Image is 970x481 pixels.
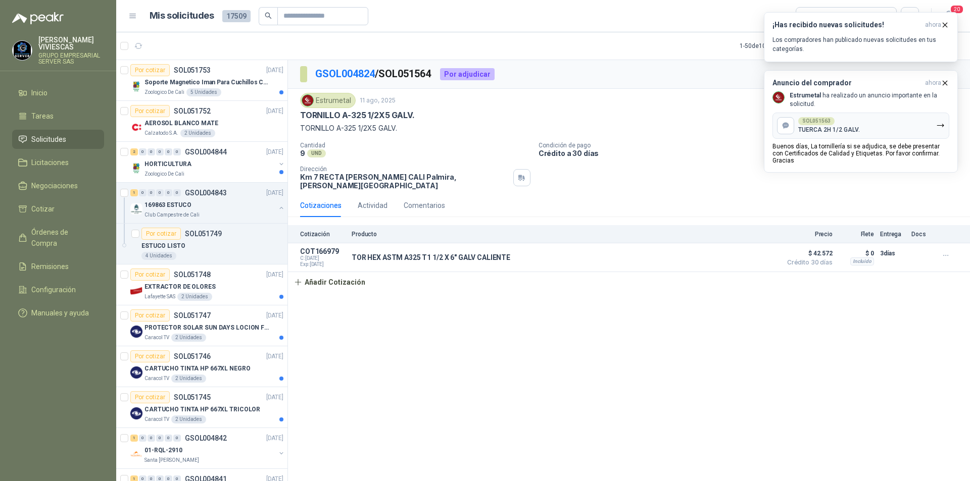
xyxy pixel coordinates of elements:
span: Crédito 30 días [782,259,833,265]
span: Cotizar [31,203,55,215]
a: Por cotizarSOL051748[DATE] Company LogoEXTRACTOR DE OLORESLafayette SAS2 Unidades [116,264,287,305]
div: Por cotizar [130,269,170,281]
div: 0 [156,189,164,196]
p: [DATE] [266,352,283,361]
p: Caracol TV [144,415,169,423]
p: EXTRACTOR DE OLORES [144,282,216,292]
p: GSOL004842 [185,435,227,442]
p: TORNILLO A-325 1/2X5 GALV. [300,110,414,121]
p: Santa [PERSON_NAME] [144,456,199,464]
a: Por cotizarSOL051747[DATE] Company LogoPROTECTOR SOLAR SUN DAYS LOCION FPS 50 CAJA X 24 UNCaracol... [116,305,287,346]
p: Km 7 RECTA [PERSON_NAME] CALI Palmira , [PERSON_NAME][GEOGRAPHIC_DATA] [300,173,509,190]
div: 0 [165,189,172,196]
a: Por cotizarSOL051752[DATE] Company LogoAEROSOL BLANCO MATECalzatodo S.A.2 Unidades [116,101,287,142]
div: 4 Unidades [141,252,176,260]
div: 1 [130,435,138,442]
span: ahora [925,79,941,87]
a: 1 0 0 0 0 0 GSOL004843[DATE] Company Logo169863 ESTUCOClub Campestre de Cali [130,187,285,219]
p: Soporte Magnetico Iman Para Cuchillos Cocina 37.5 Cm De Lujo [144,78,270,87]
span: Inicio [31,87,47,98]
button: Añadir Cotización [288,272,371,292]
button: SOL051563TUERCA 2H 1/2 GALV. [772,113,949,139]
div: 2 Unidades [180,129,215,137]
img: Logo peakr [12,12,64,24]
p: Flete [839,231,874,238]
h1: Mis solicitudes [150,9,214,23]
p: ha realizado un anuncio importante en la solicitud. [790,91,949,109]
p: Crédito a 30 días [539,149,966,157]
span: C: [DATE] [300,255,346,261]
a: 2 0 0 0 0 0 GSOL004844[DATE] Company LogoHORTICULTURAZoologico De Cali [130,146,285,178]
p: SOL051749 [185,230,222,237]
img: Company Logo [130,448,142,460]
div: 0 [173,435,181,442]
span: $ 42.572 [782,247,833,259]
img: Company Logo [130,80,142,92]
a: Órdenes de Compra [12,223,104,253]
span: Solicitudes [31,134,66,145]
img: Company Logo [773,92,784,103]
p: $ 0 [839,247,874,259]
p: CARTUCHO TINTA HP 667XL NEGRO [144,364,251,373]
div: Actividad [358,200,387,211]
p: Docs [911,231,932,238]
h3: ¡Has recibido nuevas solicitudes! [772,21,921,29]
p: TUERCA 2H 1/2 GALV. [798,126,860,133]
div: 0 [156,148,164,155]
button: ¡Has recibido nuevas solicitudes!ahora Los compradores han publicado nuevas solicitudes en tus ca... [764,12,958,62]
p: GRUPO EMPRESARIAL SERVER SAS [38,52,104,65]
p: Cantidad [300,142,530,149]
button: Anuncio del compradorahora Company LogoEstrumetal ha realizado un anuncio importante en la solici... [764,70,958,173]
p: [DATE] [266,66,283,75]
img: Company Logo [13,41,32,60]
div: Por cotizar [130,105,170,117]
p: CARTUCHO TINTA HP 667XL TRICOLOR [144,405,260,414]
a: Por cotizarSOL051745[DATE] Company LogoCARTUCHO TINTA HP 667XL TRICOLORCaracol TV2 Unidades [116,387,287,428]
span: ahora [925,21,941,29]
p: Los compradores han publicado nuevas solicitudes en tus categorías. [772,35,949,54]
p: SOL051746 [174,353,211,360]
p: PROTECTOR SOLAR SUN DAYS LOCION FPS 50 CAJA X 24 UN [144,323,270,333]
span: Exp: [DATE] [300,261,346,268]
p: 9 [300,149,305,157]
div: Por adjudicar [440,68,495,80]
a: Cotizar [12,199,104,219]
p: TOR HEX ASTM A325 T1 1/2 X 6" GALV CALIENTE [352,253,510,261]
span: Configuración [31,284,76,295]
div: 0 [139,189,147,196]
p: [DATE] [266,311,283,320]
span: Licitaciones [31,157,69,168]
div: 2 Unidades [177,293,212,301]
p: 01-RQL-2910 [144,446,182,455]
p: 3 días [880,247,905,259]
img: Company Logo [302,95,313,106]
div: Por cotizar [130,309,170,322]
p: SOL051747 [174,312,211,319]
p: AEROSOL BLANCO MATE [144,119,218,128]
a: Por cotizarSOL051753[DATE] Company LogoSoporte Magnetico Iman Para Cuchillos Cocina 37.5 Cm De Lu... [116,60,287,101]
a: GSOL004824 [315,68,375,80]
p: [DATE] [266,393,283,402]
span: Órdenes de Compra [31,227,94,249]
a: Inicio [12,83,104,102]
div: 1 - 50 de 10504 [740,38,809,54]
a: Por cotizarSOL051746[DATE] Company LogoCARTUCHO TINTA HP 667XL NEGROCaracol TV2 Unidades [116,346,287,387]
p: ESTUCO LISTO [141,241,185,251]
button: 20 [940,7,958,25]
a: Remisiones [12,257,104,276]
p: Zoologico De Cali [144,88,184,96]
img: Company Logo [130,121,142,133]
div: 0 [139,435,147,442]
b: Estrumetal [790,92,821,99]
div: Por cotizar [130,391,170,403]
img: Company Logo [130,162,142,174]
p: [DATE] [266,188,283,198]
div: 2 Unidades [171,375,206,383]
p: / SOL051564 [315,66,432,82]
a: Solicitudes [12,130,104,149]
div: 2 Unidades [171,415,206,423]
p: Zoologico De Cali [144,170,184,178]
img: Company Logo [130,285,142,297]
a: Licitaciones [12,153,104,172]
p: Caracol TV [144,375,169,383]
